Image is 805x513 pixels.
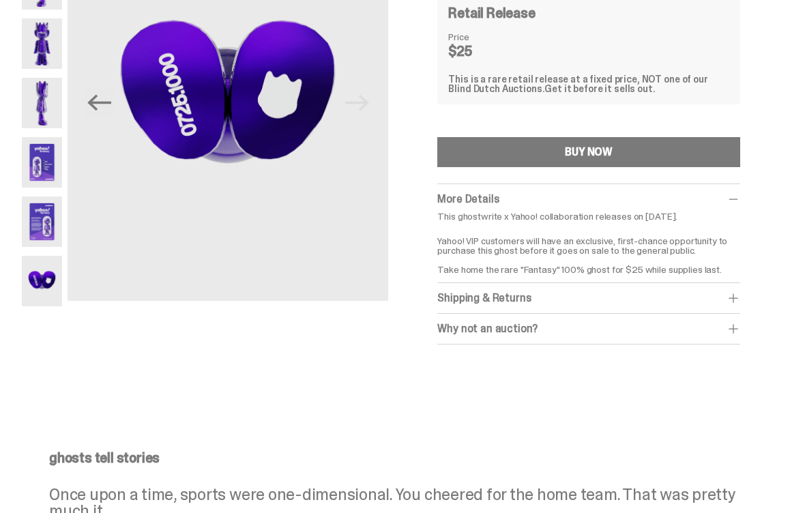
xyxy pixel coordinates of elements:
img: Yahoo-HG---4.png [22,78,62,128]
img: Yahoo-HG---5.png [22,137,62,188]
img: Yahoo-HG---3.png [22,18,62,69]
img: Yahoo-HG---7.png [22,256,62,306]
span: More Details [437,192,499,206]
img: Yahoo-HG---6.png [22,196,62,247]
h4: Retail Release [448,6,535,20]
p: This ghostwrite x Yahoo! collaboration releases on [DATE]. [437,211,740,221]
div: BUY NOW [565,147,613,158]
p: Yahoo! VIP customers will have an exclusive, first-chance opportunity to purchase this ghost befo... [437,226,740,274]
button: Previous [84,88,114,118]
dt: Price [448,32,516,42]
div: This is a rare retail release at a fixed price, NOT one of our Blind Dutch Auctions. [448,74,729,93]
div: Why not an auction? [437,322,740,336]
p: ghosts tell stories [49,451,746,465]
button: BUY NOW [437,137,740,167]
dd: $25 [448,44,516,58]
span: Get it before it sells out. [544,83,655,95]
div: Shipping & Returns [437,291,740,305]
